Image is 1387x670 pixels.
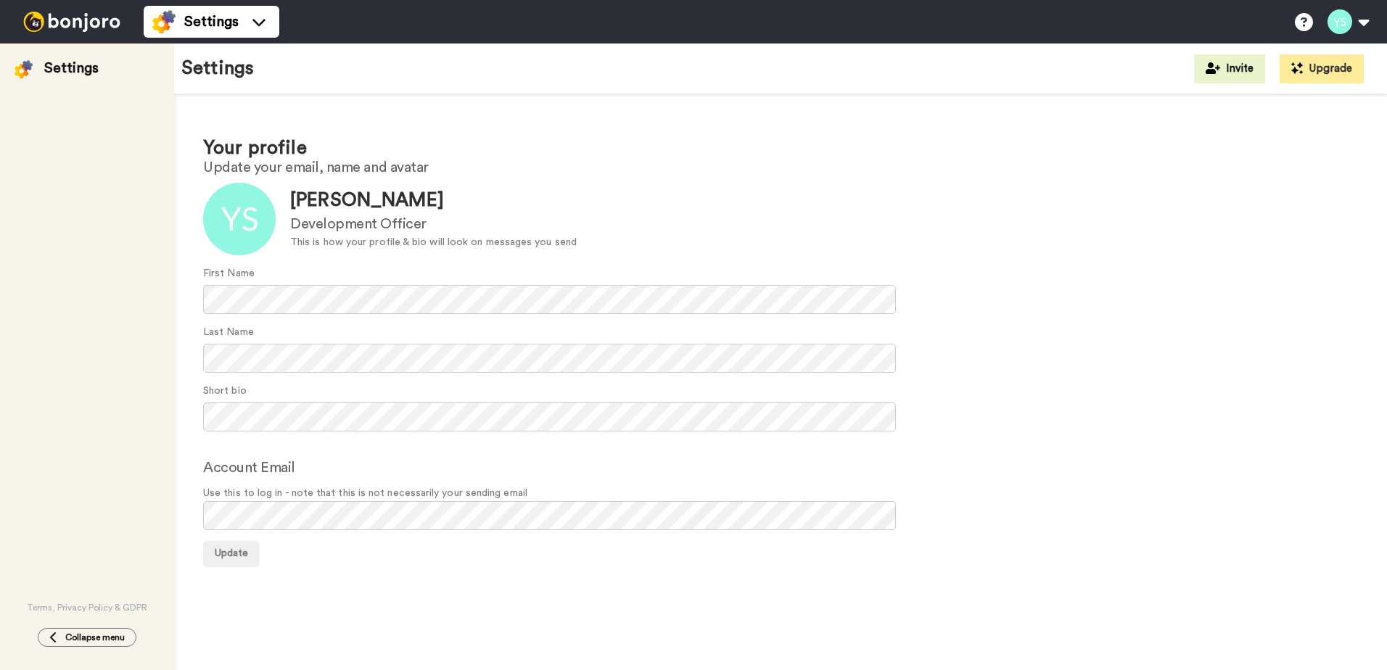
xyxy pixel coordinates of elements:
img: settings-colored.svg [15,60,33,78]
span: Collapse menu [65,632,125,643]
h1: Settings [181,58,254,79]
div: [PERSON_NAME] [290,187,577,214]
button: Collapse menu [38,628,136,647]
h1: Your profile [203,138,1358,159]
span: Update [215,548,248,558]
label: Short bio [203,384,247,399]
button: Upgrade [1280,54,1364,83]
img: settings-colored.svg [152,10,176,33]
button: Invite [1194,54,1265,83]
button: Update [203,541,260,567]
label: First Name [203,266,255,281]
label: Account Email [203,457,295,479]
div: Settings [44,58,99,78]
div: This is how your profile & bio will look on messages you send [290,235,577,250]
label: Last Name [203,325,254,340]
span: Settings [184,12,239,32]
h2: Update your email, name and avatar [203,160,1358,175]
span: Use this to log in - note that this is not necessarily your sending email [203,486,1358,501]
div: Development Officer [290,214,577,235]
img: bj-logo-header-white.svg [17,12,126,32]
